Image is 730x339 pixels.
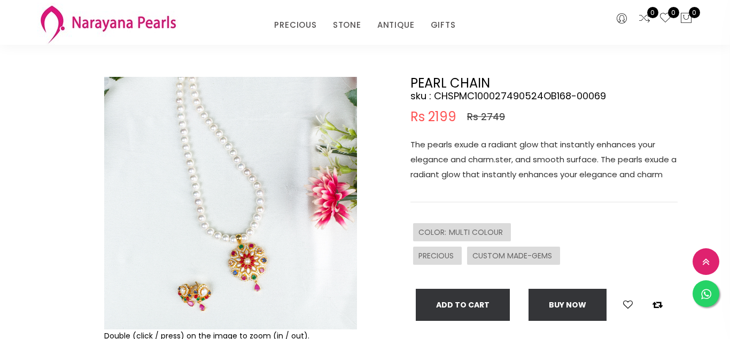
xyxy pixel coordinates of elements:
[431,17,456,33] a: GIFTS
[472,250,555,261] span: CUSTOM MADE-GEMS
[649,298,666,312] button: Add to compare
[647,7,658,18] span: 0
[620,298,636,312] button: Add to wishlist
[333,17,361,33] a: STONE
[659,12,672,26] a: 0
[449,227,506,238] span: MULTI COLOUR
[668,7,679,18] span: 0
[416,289,510,321] button: Add To Cart
[680,12,693,26] button: 0
[529,289,607,321] button: Buy now
[410,137,678,182] p: The pearls exude a radiant glow that instantly enhances your elegance and charm.ster, and smooth ...
[689,7,700,18] span: 0
[410,90,678,103] h4: sku : CHSPMC100027490524OB168-00069
[274,17,316,33] a: PRECIOUS
[638,12,651,26] a: 0
[104,77,357,329] img: Example
[377,17,415,33] a: ANTIQUE
[418,227,449,238] span: COLOR :
[410,111,456,123] span: Rs 2199
[418,250,456,261] span: PRECIOUS
[467,111,505,123] span: Rs 2749
[410,77,678,90] h2: PEARL CHAIN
